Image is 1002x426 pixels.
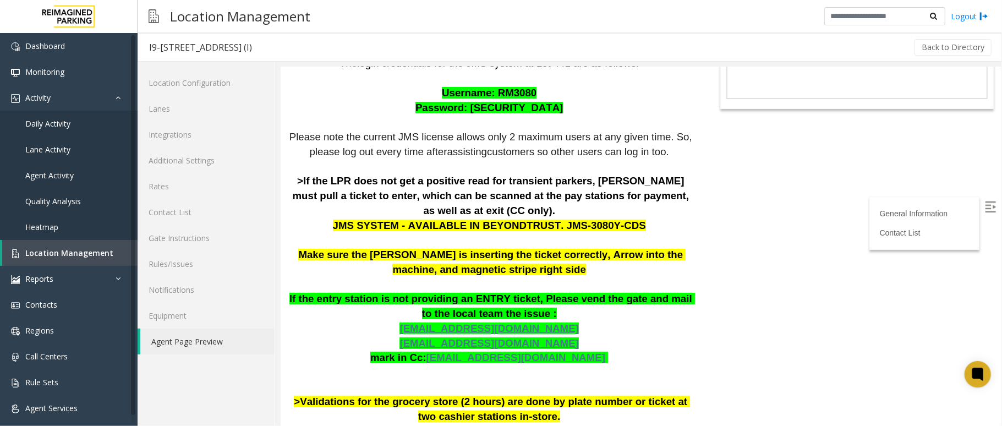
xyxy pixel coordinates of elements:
[9,64,414,90] span: Please note the current JMS license allows only 2 maximum users at any given time. So, please log...
[25,222,58,232] span: Heatmap
[52,152,365,164] span: JMS SYSTEM - AVAILABLE IN BEYONDTRUST. JMS-3080Y-CDS
[166,79,206,90] span: assisting
[11,275,20,284] img: 'icon'
[11,94,20,103] img: 'icon'
[25,325,54,336] span: Regions
[138,96,275,122] a: Lanes
[206,79,388,90] span: customers so other users can log in too.
[140,329,275,354] a: Agent Page Preview
[18,182,405,208] span: Make sure the [PERSON_NAME] is inserting the ticket correctly, Arrow into the machine, and magnet...
[138,148,275,173] a: Additional Settings
[2,240,138,266] a: Location Management
[165,3,316,30] h3: Location Management
[25,351,68,362] span: Call Centers
[90,285,146,296] span: mark in Cc:
[13,329,409,355] span: >Validations for the grocery store (2 hours) are done by plate number or ticket at two cashier st...
[138,122,275,148] a: Integrations
[951,10,988,22] a: Logout
[11,42,20,51] img: 'icon'
[138,225,275,251] a: Gate Instructions
[25,92,51,103] span: Activity
[119,255,298,267] span: [EMAIL_ADDRESS][DOMAIN_NAME]
[135,35,282,46] span: Password: [SECURITY_DATA]
[25,118,70,129] span: Daily Activity
[25,170,74,181] span: Agent Activity
[11,327,20,336] img: 'icon'
[11,249,20,258] img: 'icon'
[119,270,298,282] span: [EMAIL_ADDRESS][DOMAIN_NAME]
[704,134,715,145] img: Open/Close Sidebar Menu
[25,67,64,77] span: Monitoring
[11,405,20,413] img: 'icon'
[25,403,78,413] span: Agent Services
[599,161,640,170] a: Contact List
[25,299,57,310] span: Contacts
[149,3,159,30] img: pageIcon
[25,377,58,387] span: Rule Sets
[11,353,20,362] img: 'icon'
[11,68,20,77] img: 'icon'
[119,272,298,281] a: [EMAIL_ADDRESS][DOMAIN_NAME]
[138,251,275,277] a: Rules/Issues
[161,20,256,31] span: Username: RM3080
[119,257,298,266] a: [EMAIL_ADDRESS][DOMAIN_NAME]
[138,199,275,225] a: Contact List
[25,196,81,206] span: Quality Analysis
[146,285,325,296] span: [EMAIL_ADDRESS][DOMAIN_NAME]
[9,226,414,252] span: If the entry station is not providing an ENTRY ticket, Please vend the gate and mail to the local...
[25,144,70,155] span: Lane Activity
[11,301,20,310] img: 'icon'
[25,274,53,284] span: Reports
[149,40,252,54] div: I9-[STREET_ADDRESS] (I)
[138,277,275,303] a: Notifications
[138,303,275,329] a: Equipment
[12,108,412,149] span: >If the LPR does not get a positive read for transient parkers, [PERSON_NAME] must pull a ticket ...
[915,39,992,56] button: Back to Directory
[599,142,667,151] a: General Information
[11,379,20,387] img: 'icon'
[25,248,113,258] span: Location Management
[25,41,65,51] span: Dashboard
[138,173,275,199] a: Rates
[138,70,275,96] a: Location Configuration
[146,286,325,296] a: [EMAIL_ADDRESS][DOMAIN_NAME]
[979,10,988,22] img: logout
